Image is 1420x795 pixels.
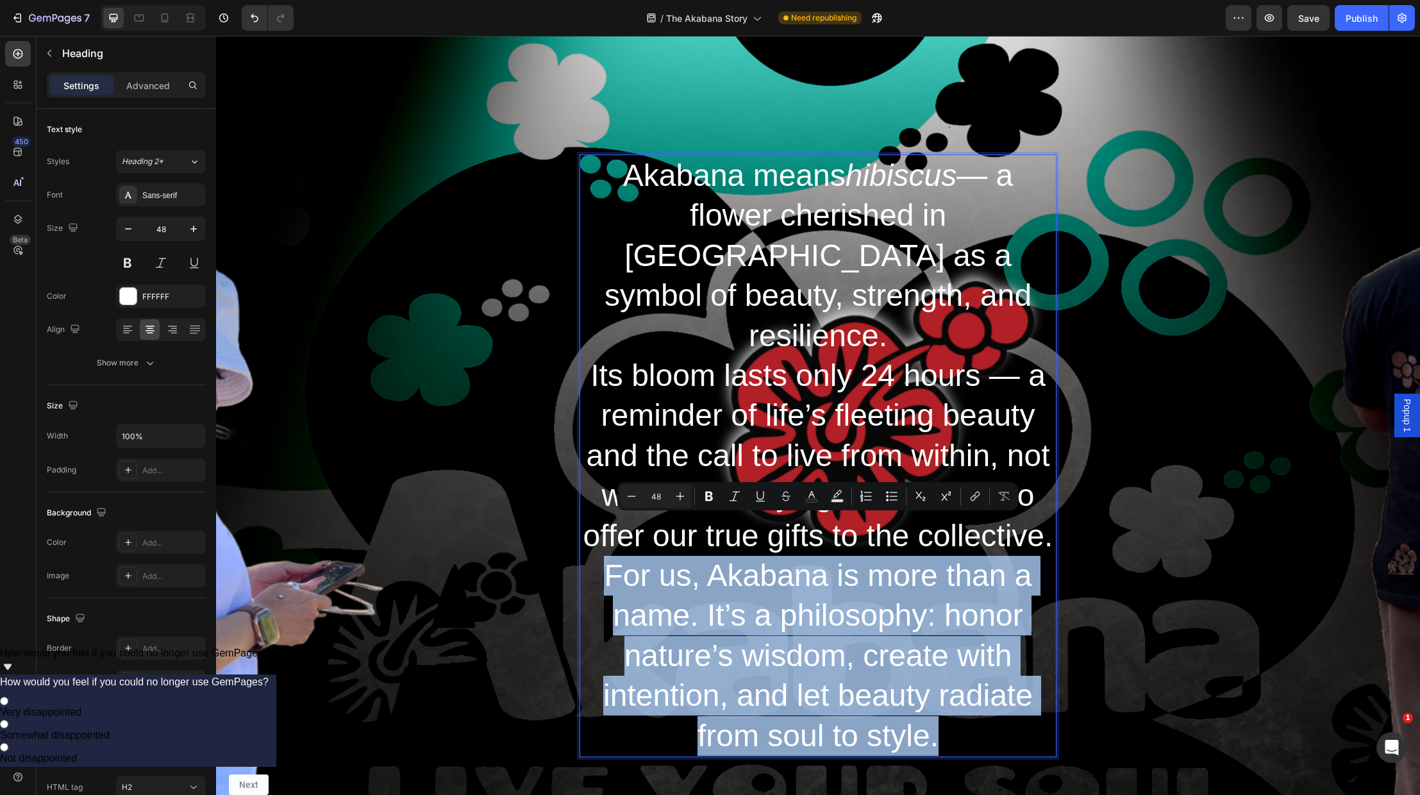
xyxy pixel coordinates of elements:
[97,356,156,369] div: Show more
[63,79,99,92] p: Settings
[630,122,740,156] i: hibiscus
[142,190,203,201] div: Sans-serif
[47,430,68,442] div: Width
[47,610,88,628] div: Shape
[47,220,81,237] div: Size
[365,520,839,720] p: For us, Akabana is more than a name. It’s a philosophy: honor nature’s wisdom, create with intent...
[47,505,109,522] div: Background
[5,5,96,31] button: 7
[791,12,856,24] span: Need republishing
[117,424,205,448] input: Auto
[617,482,1018,510] div: Editor contextual toolbar
[1298,13,1319,24] span: Save
[47,351,206,374] button: Show more
[47,570,69,582] div: Image
[142,465,203,476] div: Add...
[1403,713,1413,723] span: 1
[365,120,839,520] p: Akabana means — a flower cherished in [GEOGRAPHIC_DATA] as a symbol of beauty, strength, and resi...
[660,12,664,25] span: /
[142,643,203,655] div: Add...
[242,5,294,31] div: Undo/Redo
[1346,12,1378,25] div: Publish
[84,10,90,26] p: 7
[142,537,203,549] div: Add...
[47,642,72,654] div: Border
[47,464,76,476] div: Padding
[142,291,203,303] div: FFFFFF
[47,189,63,201] div: Font
[363,119,840,721] h2: Rich Text Editor. Editing area: main
[122,156,163,167] span: Heading 2*
[12,137,31,147] div: 450
[142,571,203,582] div: Add...
[1376,732,1407,763] iframe: Intercom live chat
[10,235,31,245] div: Beta
[1287,5,1330,31] button: Save
[216,36,1420,795] iframe: Design area
[62,46,201,61] p: Heading
[47,124,82,135] div: Text style
[47,397,81,415] div: Size
[47,156,69,167] div: Styles
[47,537,67,548] div: Color
[116,150,206,173] button: Heading 2*
[47,321,83,339] div: Align
[666,12,748,25] span: The Akabana Story
[126,79,170,92] p: Advanced
[47,290,67,302] div: Color
[1185,363,1198,396] span: Popup 1
[1335,5,1389,31] button: Publish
